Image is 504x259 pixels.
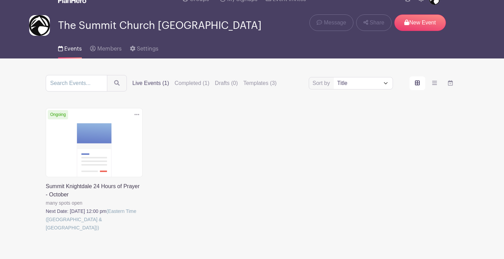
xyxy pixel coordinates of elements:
a: Share [356,14,392,31]
span: Members [97,46,122,52]
input: Search Events... [46,75,107,91]
label: Completed (1) [175,79,209,87]
a: Settings [130,36,158,58]
label: Drafts (0) [215,79,238,87]
a: Events [58,36,82,58]
div: order and view [409,76,458,90]
a: Members [90,36,121,58]
span: The Summit Church [GEOGRAPHIC_DATA] [58,20,262,31]
span: Message [324,19,346,27]
label: Live Events (1) [132,79,169,87]
span: Share [370,19,384,27]
img: cCuR9PT-_400x400.jpg [29,15,50,36]
a: Message [309,14,353,31]
div: filters [132,79,277,87]
span: Events [64,46,82,52]
label: Templates (3) [243,79,277,87]
label: Sort by [313,79,332,87]
span: Settings [137,46,158,52]
p: New Event [394,14,446,31]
